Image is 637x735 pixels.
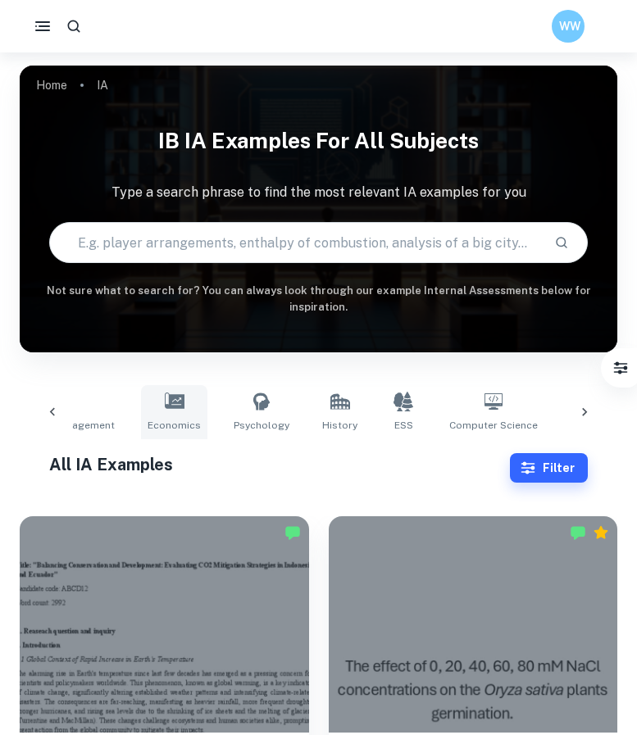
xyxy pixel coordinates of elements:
span: Psychology [234,418,289,433]
h1: All IA Examples [49,452,509,477]
button: Filter [604,352,637,384]
a: Home [36,74,67,97]
span: History [322,418,357,433]
h6: WW [559,17,578,35]
button: Filter [510,453,588,483]
button: WW [552,10,585,43]
p: IA [97,76,108,94]
h1: IB IA examples for all subjects [20,118,617,163]
p: Type a search phrase to find the most relevant IA examples for you [20,183,617,202]
h6: Not sure what to search for? You can always look through our example Internal Assessments below f... [20,283,617,316]
img: Marked [570,524,586,541]
span: Economics [148,418,201,433]
input: E.g. player arrangements, enthalpy of combustion, analysis of a big city... [50,220,540,265]
img: Marked [284,524,301,541]
span: Computer Science [449,418,538,433]
div: Premium [593,524,609,541]
span: ESS [394,418,413,433]
button: Search [548,229,576,256]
